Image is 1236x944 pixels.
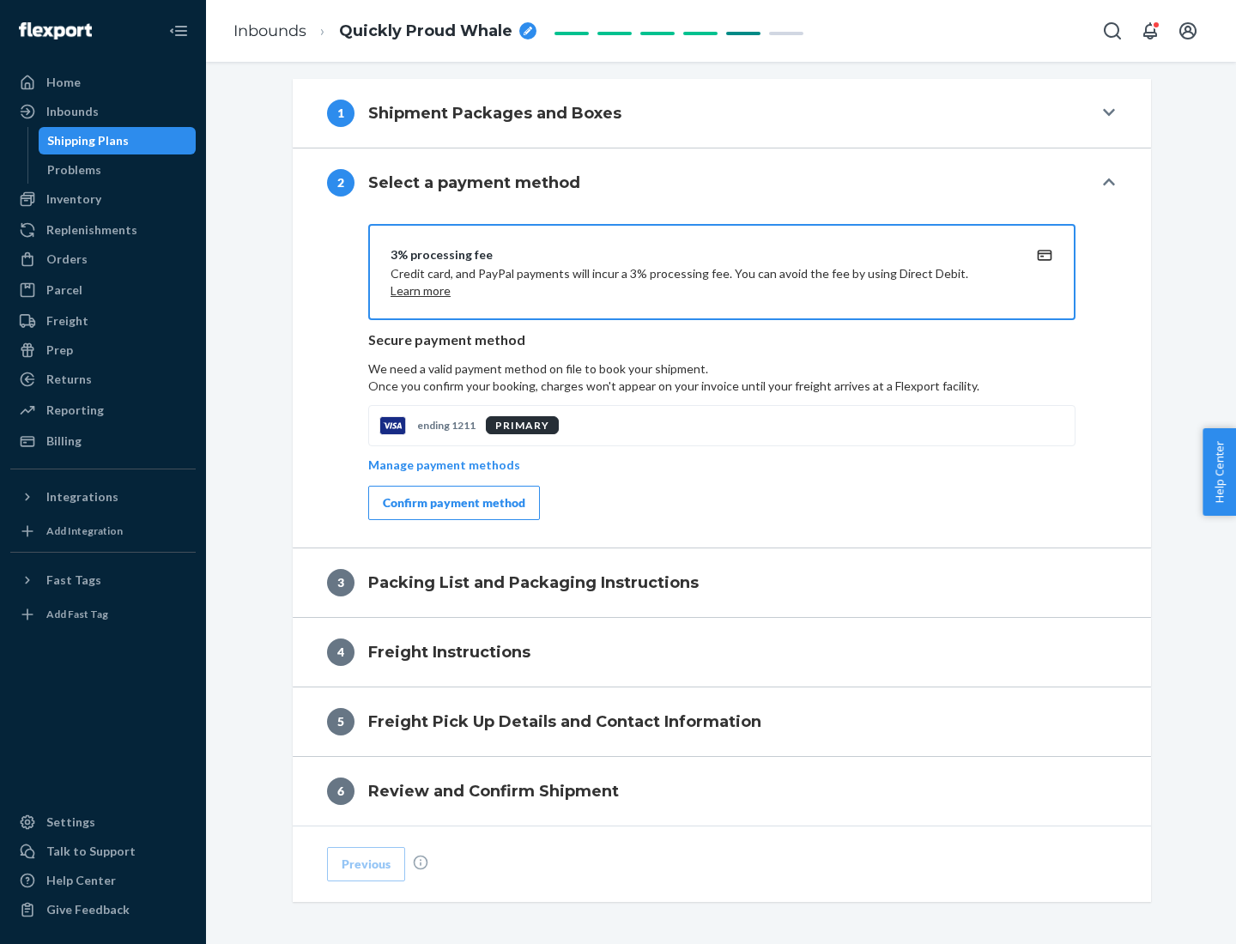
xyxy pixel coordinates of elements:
div: 1 [327,100,354,127]
button: Fast Tags [10,566,196,594]
a: Talk to Support [10,838,196,865]
div: Integrations [46,488,118,505]
button: Open notifications [1133,14,1167,48]
div: Talk to Support [46,843,136,860]
div: 4 [327,638,354,666]
div: Help Center [46,872,116,889]
div: Confirm payment method [383,494,525,511]
div: Home [46,74,81,91]
button: Help Center [1203,428,1236,516]
button: 3Packing List and Packaging Instructions [293,548,1151,617]
a: Inventory [10,185,196,213]
a: Add Fast Tag [10,601,196,628]
a: Inbounds [10,98,196,125]
button: Learn more [391,282,451,300]
button: 5Freight Pick Up Details and Contact Information [293,687,1151,756]
a: Add Integration [10,517,196,545]
div: 6 [327,778,354,805]
img: Flexport logo [19,22,92,39]
div: Settings [46,814,95,831]
div: Give Feedback [46,901,130,918]
a: Replenishments [10,216,196,244]
button: Give Feedback [10,896,196,923]
p: Manage payment methods [368,457,520,474]
div: Reporting [46,402,104,419]
button: 4Freight Instructions [293,618,1151,687]
a: Returns [10,366,196,393]
div: Freight [46,312,88,330]
p: Credit card, and PayPal payments will incur a 3% processing fee. You can avoid the fee by using D... [391,265,1012,300]
a: Problems [39,156,197,184]
div: Returns [46,371,92,388]
button: 6Review and Confirm Shipment [293,757,1151,826]
div: Prep [46,342,73,359]
div: Add Integration [46,523,123,538]
a: Parcel [10,276,196,304]
div: 3% processing fee [391,246,1012,263]
div: Orders [46,251,88,268]
h4: Review and Confirm Shipment [368,780,619,802]
button: Confirm payment method [368,486,540,520]
a: Prep [10,336,196,364]
a: Help Center [10,867,196,894]
h4: Freight Instructions [368,641,530,663]
div: Replenishments [46,221,137,239]
h4: Freight Pick Up Details and Contact Information [368,711,761,733]
a: Freight [10,307,196,335]
a: Reporting [10,396,196,424]
div: Billing [46,433,82,450]
a: Settings [10,808,196,836]
div: Add Fast Tag [46,607,108,621]
div: Inbounds [46,103,99,120]
button: Open Search Box [1095,14,1130,48]
a: Shipping Plans [39,127,197,154]
button: Open account menu [1171,14,1205,48]
p: ending 1211 [417,418,476,433]
a: Inbounds [233,21,306,40]
h4: Select a payment method [368,172,580,194]
a: Orders [10,245,196,273]
a: Home [10,69,196,96]
div: Fast Tags [46,572,101,589]
div: 2 [327,169,354,197]
div: Shipping Plans [47,132,129,149]
h4: Shipment Packages and Boxes [368,102,621,124]
button: 1Shipment Packages and Boxes [293,79,1151,148]
div: PRIMARY [486,416,559,434]
ol: breadcrumbs [220,6,550,57]
button: Close Navigation [161,14,196,48]
button: Integrations [10,483,196,511]
button: Previous [327,847,405,881]
div: Parcel [46,281,82,299]
div: 3 [327,569,354,596]
button: 2Select a payment method [293,148,1151,217]
div: Problems [47,161,101,179]
a: Billing [10,427,196,455]
h4: Packing List and Packaging Instructions [368,572,699,594]
span: Quickly Proud Whale [339,21,512,43]
p: We need a valid payment method on file to book your shipment. [368,360,1075,395]
p: Secure payment method [368,330,1075,350]
p: Once you confirm your booking, charges won't appear on your invoice until your freight arrives at... [368,378,1075,395]
div: 5 [327,708,354,735]
div: Inventory [46,191,101,208]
